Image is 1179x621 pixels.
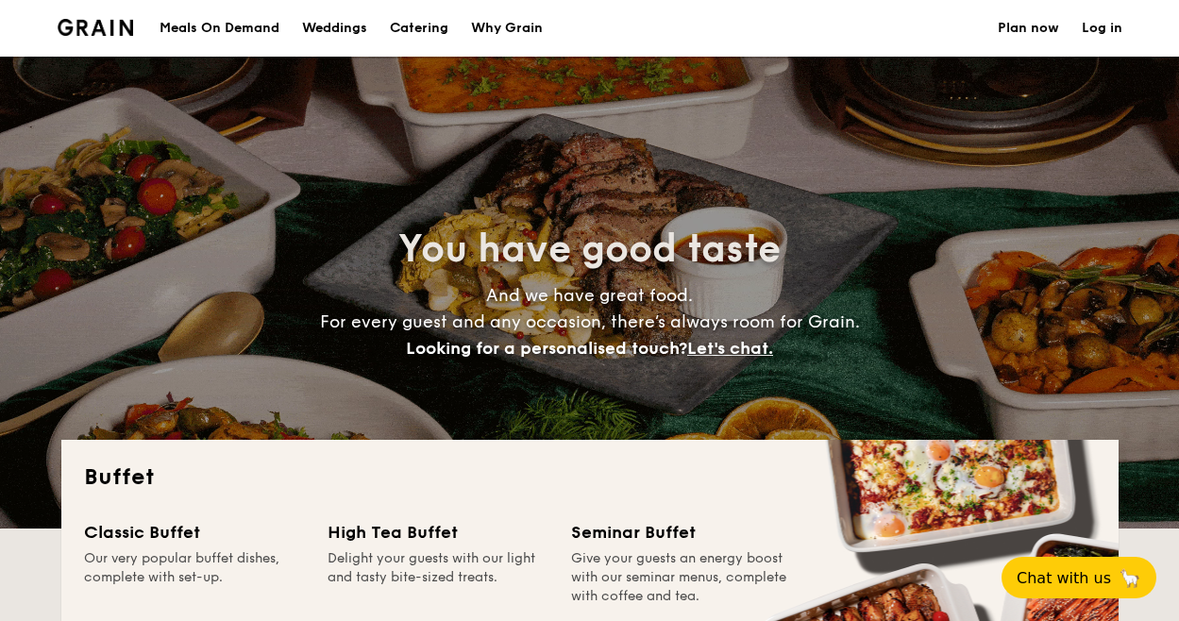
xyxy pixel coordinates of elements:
[84,549,305,606] div: Our very popular buffet dishes, complete with set-up.
[571,519,792,545] div: Seminar Buffet
[1002,557,1156,598] button: Chat with us🦙
[571,549,792,606] div: Give your guests an energy boost with our seminar menus, complete with coffee and tea.
[58,19,134,36] img: Grain
[328,549,548,606] div: Delight your guests with our light and tasty bite-sized treats.
[84,519,305,545] div: Classic Buffet
[58,19,134,36] a: Logotype
[687,338,773,359] span: Let's chat.
[1017,569,1111,587] span: Chat with us
[328,519,548,545] div: High Tea Buffet
[84,462,1096,493] h2: Buffet
[1119,567,1141,589] span: 🦙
